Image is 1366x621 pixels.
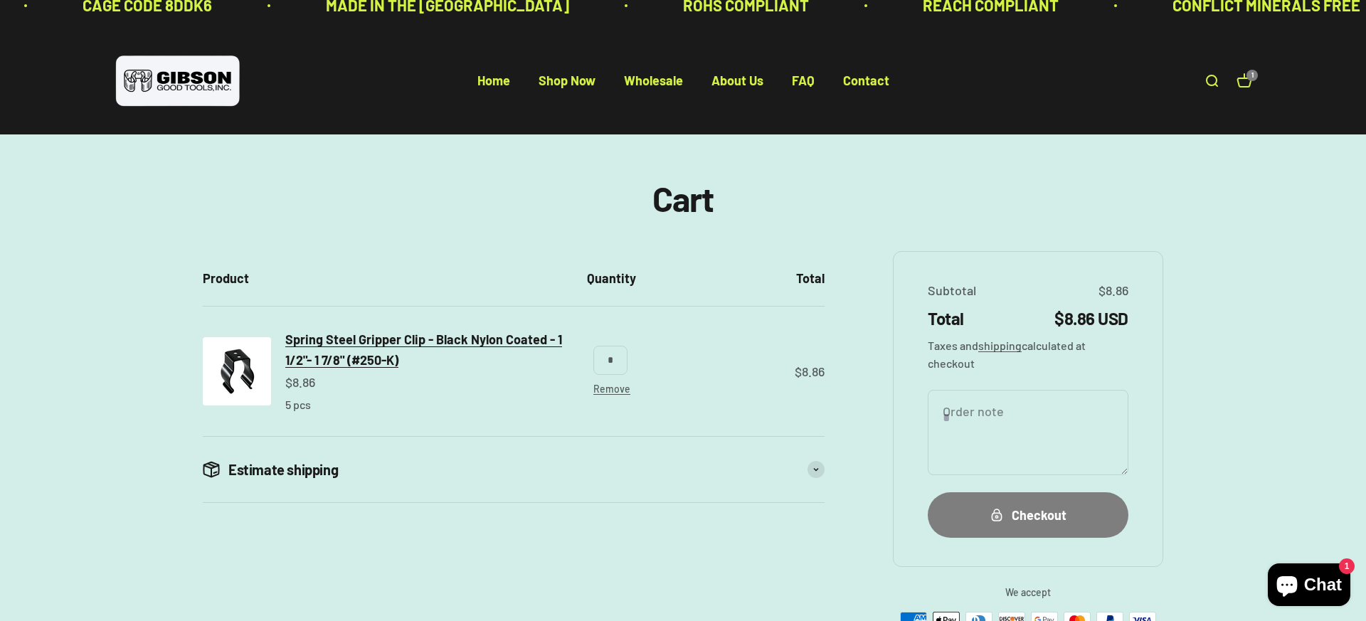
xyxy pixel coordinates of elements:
span: Total [928,307,964,331]
th: Product [203,251,576,306]
inbox-online-store-chat: Shopify online store chat [1264,563,1355,610]
span: Subtotal [928,280,976,301]
th: Total [647,251,825,306]
img: Gripper clip, made & shipped from the USA! [203,337,271,405]
a: shipping [978,339,1022,352]
a: Wholesale [624,73,683,89]
span: Estimate shipping [228,460,338,479]
cart-count: 1 [1246,70,1258,81]
p: 5 pcs [285,396,311,414]
sale-price: $8.86 [285,372,315,393]
a: Contact [843,73,889,89]
td: $8.86 [647,307,825,436]
span: $8.86 USD [1054,307,1128,331]
h1: Cart [652,180,714,218]
th: Quantity [576,251,647,306]
button: Checkout [928,492,1128,537]
a: About Us [711,73,763,89]
a: Spring Steel Gripper Clip - Black Nylon Coated - 1 1/2"- 1 7/8" (#250-K) [285,329,564,371]
a: Remove [593,383,630,395]
span: $8.86 [1098,280,1128,301]
span: Spring Steel Gripper Clip - Black Nylon Coated - 1 1/2"- 1 7/8" (#250-K) [285,331,562,368]
a: Home [477,73,510,89]
div: Checkout [956,505,1100,526]
summary: Estimate shipping [203,437,825,502]
span: Taxes and calculated at checkout [928,336,1128,373]
a: Shop Now [539,73,595,89]
input: Change quantity [593,346,628,374]
span: We accept [893,584,1163,601]
a: FAQ [792,73,815,89]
